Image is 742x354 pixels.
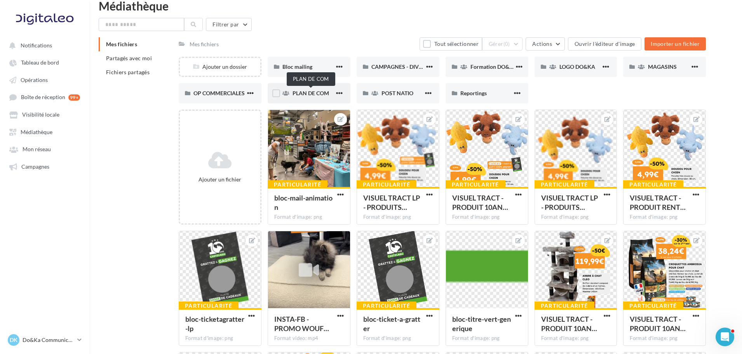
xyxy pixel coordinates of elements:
div: Mes fichiers [190,40,219,48]
span: Tableau de bord [21,59,59,66]
span: Fichiers partagés [106,69,150,75]
div: Particularité [623,180,683,189]
span: Mon réseau [23,146,51,153]
span: VISUEL TRACT LP - PRODUITS RENTREE 8 [541,194,598,211]
span: Campagnes [21,163,49,170]
a: Opérations [5,73,85,87]
span: Mes fichiers [106,41,137,47]
span: CAMPAGNES - DIVERS [371,63,428,70]
div: Format d'image: png [630,214,699,221]
div: Particularité [535,180,594,189]
span: Bloc mailing [282,63,312,70]
a: Tableau de bord [5,55,85,69]
span: Notifications [21,42,52,49]
a: Médiathèque [5,125,85,139]
span: POST NATIO [381,90,413,96]
span: Reportings [460,90,487,96]
div: Format d'image: png [452,214,522,221]
div: Format d'image: png [541,214,611,221]
span: Partagés avec moi [106,55,152,61]
span: Boîte de réception [21,94,65,101]
button: Actions [526,37,564,51]
div: Format d'image: png [630,335,699,342]
span: VISUEL TRACT - PRODUIT 10ANS 4 [630,315,686,333]
a: Mon réseau [5,142,85,156]
div: Format d'image: png [185,335,255,342]
div: Format d'image: png [363,214,433,221]
div: Particularité [535,302,594,310]
iframe: Intercom live chat [716,328,734,346]
div: 99+ [68,94,80,101]
span: Actions [532,40,552,47]
div: Format d'image: png [274,214,344,221]
span: LOGO DO&KA [559,63,595,70]
span: bloc-titre-vert-generique [452,315,511,333]
span: Formation DO&KA [470,63,517,70]
span: VISUEL TRACT - PRODUIT 10ANS 12 [541,315,597,333]
span: PLAN DE COM [293,90,329,96]
span: (0) [503,41,510,47]
div: Format d'image: png [363,335,433,342]
div: Particularité [357,302,416,310]
div: Format d'image: png [541,335,611,342]
div: Particularité [357,180,416,189]
span: VISUEL TRACT LP - PRODUITS 10ANS 8 [363,194,420,211]
span: bloc-ticket-a-gratter [363,315,420,333]
a: Boîte de réception 99+ [5,90,85,104]
a: Visibilité locale [5,107,85,121]
p: Do&Ka Communication [23,336,74,344]
span: Visibilité locale [22,112,59,118]
button: Gérer(0) [482,37,523,51]
div: Format d'image: png [452,335,522,342]
div: Particularité [623,302,683,310]
div: Particularité [179,302,239,310]
span: Importer un fichier [651,40,700,47]
div: PLAN DE COM [287,72,335,86]
button: Notifications [5,38,82,52]
span: bloc-ticketagratter-lp [185,315,244,333]
button: Filtrer par [206,18,252,31]
span: VISUEL TRACT - PRODUIT RENTREE 8 [630,194,686,211]
a: DK Do&Ka Communication [6,333,83,347]
button: Ouvrir l'éditeur d'image [568,37,641,51]
div: Ajouter un dossier [180,63,260,71]
button: Tout sélectionner [420,37,482,51]
span: Médiathèque [21,129,52,135]
span: VISUEL TRACT - PRODUIT 10ANS 8 [452,194,508,211]
span: bloc-mail-animation [274,194,333,211]
span: Opérations [21,77,48,83]
div: Ajouter un fichier [183,176,257,183]
div: Particularité [446,180,505,189]
button: Importer un fichier [644,37,706,51]
div: Particularité [268,180,327,189]
span: DK [10,336,17,344]
span: MAGASINS [648,63,677,70]
a: Campagnes [5,159,85,173]
div: Format video: mp4 [274,335,344,342]
span: OP COMMERCIALES [193,90,245,96]
span: INSTA-FB - PROMO WOUF RENTREE 2 [274,315,329,333]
